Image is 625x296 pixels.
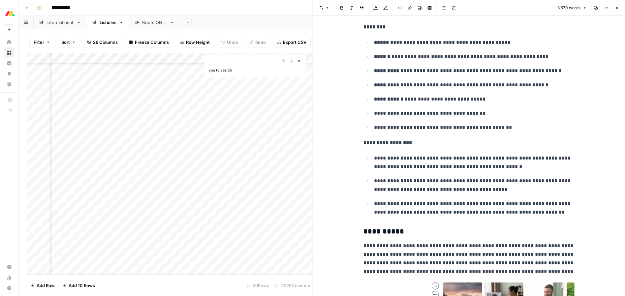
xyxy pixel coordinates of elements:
[59,280,99,291] button: Add 10 Rows
[34,16,87,29] a: Informational
[29,37,54,47] button: Filter
[207,68,232,73] label: Type to search
[4,272,15,283] a: Usage
[83,37,122,47] button: 26 Columns
[283,39,306,45] span: Export CSV
[255,39,266,45] span: Redo
[34,39,44,45] span: Filter
[135,39,169,45] span: Freeze Columns
[100,19,116,26] div: Listicles
[57,37,80,47] button: Sort
[4,37,15,47] a: Home
[227,39,238,45] span: Undo
[27,280,59,291] button: Add Row
[557,5,580,11] span: 3,570 words
[4,47,15,58] a: Browse
[4,79,15,90] a: Your Data
[4,5,15,22] button: Workspace: Monday.com
[87,16,129,29] a: Listicles
[176,37,214,47] button: Row Height
[4,58,15,69] a: Insights
[244,280,272,291] div: 20 Rows
[554,4,589,12] button: 3,570 words
[61,39,70,45] span: Sort
[186,39,210,45] span: Row Height
[295,57,303,65] button: Close Search
[93,39,118,45] span: 26 Columns
[273,37,311,47] button: Export CSV
[245,37,270,47] button: Redo
[4,8,16,19] img: Monday.com Logo
[129,16,180,29] a: Briefs ONLY
[4,262,15,272] a: Settings
[4,283,15,293] button: Help + Support
[4,69,15,79] a: Opportunities
[69,282,95,289] span: Add 10 Rows
[217,37,242,47] button: Undo
[47,19,74,26] div: Informational
[37,282,55,289] span: Add Row
[142,19,167,26] div: Briefs ONLY
[125,37,173,47] button: Freeze Columns
[272,280,313,291] div: 21/26 Columns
